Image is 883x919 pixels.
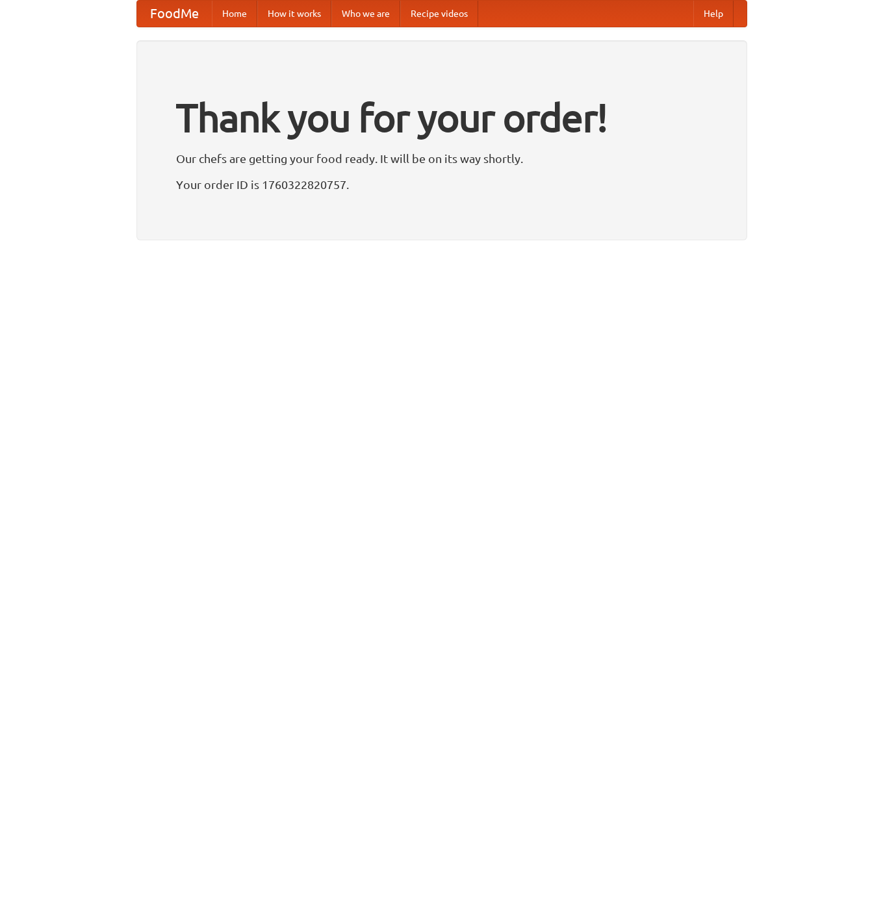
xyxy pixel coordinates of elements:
a: Help [693,1,734,27]
a: Home [212,1,257,27]
a: How it works [257,1,331,27]
a: FoodMe [137,1,212,27]
a: Recipe videos [400,1,478,27]
p: Your order ID is 1760322820757. [176,175,708,194]
p: Our chefs are getting your food ready. It will be on its way shortly. [176,149,708,168]
h1: Thank you for your order! [176,86,708,149]
a: Who we are [331,1,400,27]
